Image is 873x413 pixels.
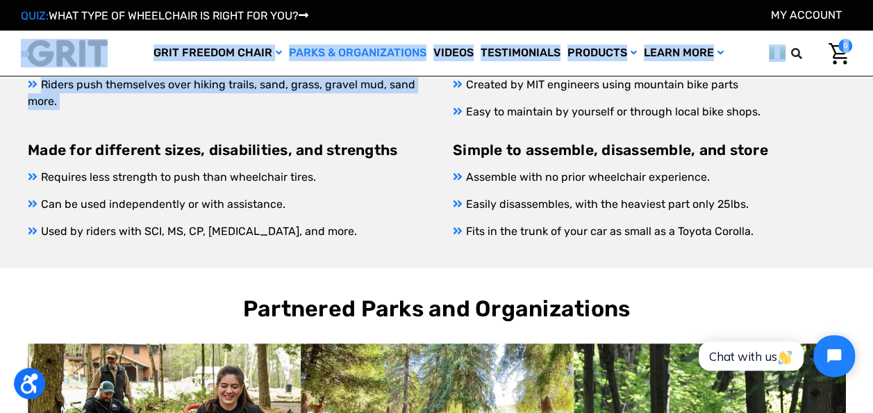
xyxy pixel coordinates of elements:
[28,141,420,159] h3: Made for different sizes, disabilities, and strengths
[477,31,564,76] a: Testimonials
[838,39,852,53] span: 0
[771,8,842,22] a: Account
[21,9,49,22] span: QUIZ:
[28,169,420,186] p: Requires less strength to push than wheelchair tires.
[640,31,727,76] a: Learn More
[150,31,285,76] a: GRIT Freedom Chair
[21,9,308,22] a: QUIZ:WHAT TYPE OF WHEELCHAIR IS RIGHT FOR YOU?
[285,31,430,76] a: Parks & Organizations
[829,43,849,65] img: Cart
[430,31,477,76] a: Videos
[818,39,852,68] a: Cart with 0 items
[453,169,845,186] p: Assemble with no prior wheelchair experience.
[28,295,845,322] h2: Partnered Parks and Organizations
[21,39,108,67] img: GRIT All-Terrain Wheelchair and Mobility Equipment
[453,223,845,240] p: Fits in the trunk of your car as small as a Toyota Corolla.
[564,31,640,76] a: Products
[453,196,845,213] p: Easily disassembles, with the heaviest part only 25lbs.
[28,76,420,110] p: Riders push themselves over hiking trails, sand, grass, gravel mud, sand more.
[797,39,818,68] input: Search
[28,223,420,240] p: Used by riders with SCI, MS, CP, [MEDICAL_DATA], and more.
[453,141,845,159] h3: Simple to assemble, disassemble, and store
[683,323,867,389] iframe: Tidio Chat
[453,76,845,93] p: Created by MIT engineers using mountain bike parts
[28,196,420,213] p: Can be used independently or with assistance.
[769,44,785,62] img: ng.png
[453,104,845,120] p: Easy to maintain by yourself or through local bike shops.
